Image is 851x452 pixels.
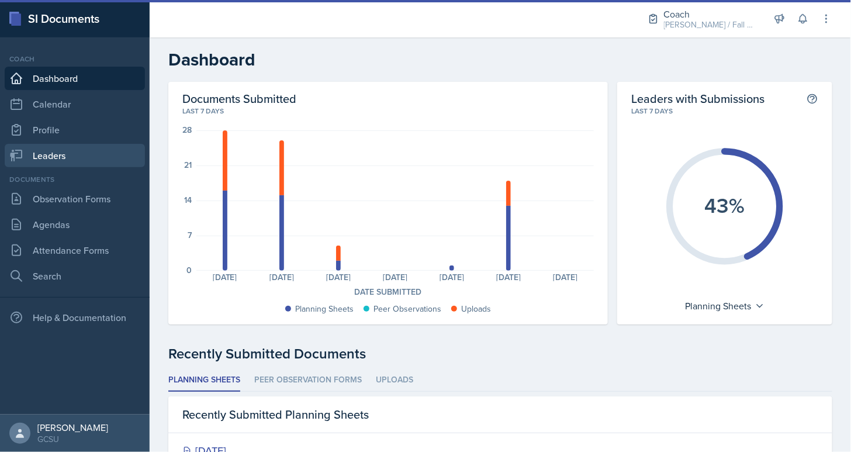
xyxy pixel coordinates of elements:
div: Last 7 days [182,106,594,116]
div: 7 [188,231,192,239]
li: Peer Observation Forms [254,369,362,392]
a: Profile [5,118,145,142]
a: Leaders [5,144,145,167]
div: Recently Submitted Documents [168,343,832,364]
div: Recently Submitted Planning Sheets [168,396,832,433]
div: Coach [5,54,145,64]
div: [PERSON_NAME] [37,422,108,433]
div: GCSU [37,433,108,445]
h2: Dashboard [168,49,832,70]
div: [DATE] [253,273,310,281]
div: [DATE] [366,273,423,281]
div: Planning Sheets [680,296,770,315]
div: [DATE] [310,273,366,281]
div: 14 [184,196,192,204]
div: 0 [186,266,192,274]
div: [PERSON_NAME] / Fall 2025 [664,19,757,31]
a: Agendas [5,213,145,236]
div: Last 7 days [631,106,818,116]
a: Observation Forms [5,187,145,211]
li: Uploads [376,369,413,392]
div: Uploads [462,303,492,315]
div: [DATE] [196,273,253,281]
div: 21 [184,161,192,169]
a: Calendar [5,92,145,116]
div: [DATE] [424,273,480,281]
div: [DATE] [480,273,537,281]
div: Documents [5,174,145,185]
div: Help & Documentation [5,306,145,329]
a: Dashboard [5,67,145,90]
a: Search [5,264,145,288]
div: [DATE] [537,273,594,281]
h2: Documents Submitted [182,91,594,106]
li: Planning Sheets [168,369,240,392]
div: 28 [182,126,192,134]
text: 43% [705,190,745,220]
div: Coach [664,7,757,21]
h2: Leaders with Submissions [631,91,764,106]
a: Attendance Forms [5,239,145,262]
div: Date Submitted [182,286,594,298]
div: Planning Sheets [296,303,354,315]
div: Peer Observations [374,303,442,315]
